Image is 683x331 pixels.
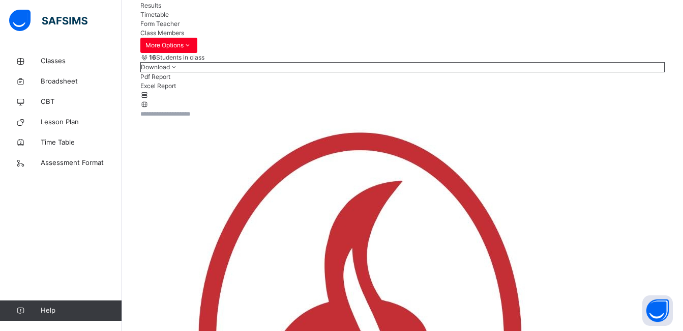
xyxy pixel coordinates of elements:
[41,56,122,66] span: Classes
[149,53,204,62] span: Students in class
[41,158,122,168] span: Assessment Format
[140,29,184,37] span: Class Members
[140,72,665,81] li: dropdown-list-item-null-0
[145,41,192,50] span: More Options
[9,10,87,31] img: safsims
[41,76,122,87] span: Broadsheet
[140,81,665,91] li: dropdown-list-item-null-1
[41,137,122,148] span: Time Table
[141,63,170,71] span: Download
[41,117,122,127] span: Lesson Plan
[140,20,180,27] span: Form Teacher
[140,11,169,18] span: Timetable
[140,2,161,9] span: Results
[41,306,122,316] span: Help
[149,53,156,61] b: 16
[41,97,122,107] span: CBT
[642,295,673,326] button: Open asap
